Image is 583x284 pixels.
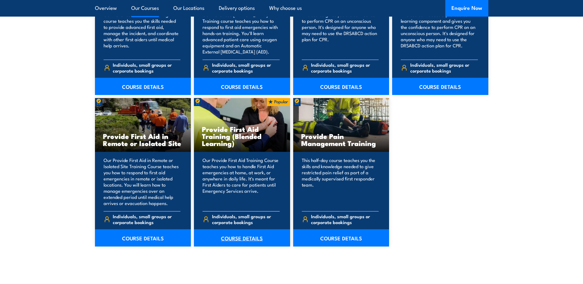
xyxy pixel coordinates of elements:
span: Individuals, small groups or corporate bookings [113,213,180,225]
p: Our Provide First Aid in Remote or Isolated Site Training Course teaches you how to respond to fi... [104,157,181,206]
span: Individuals, small groups or corporate bookings [113,62,180,73]
p: This half-day course teaches you the skills and knowledge needed to give restricted pain relief a... [302,157,379,206]
p: This course gives you the confidence to perform CPR on an unconscious person. It's designed for a... [302,12,379,55]
h3: Provide First Aid in Remote or Isolated Site [103,132,183,147]
span: Individuals, small groups or corporate bookings [212,62,280,73]
h3: Provide First Aid Training (Blended Learning) [202,125,282,147]
a: COURSE DETAILS [95,78,191,95]
p: This course includes a pre-course learning component and gives you the confidence to perform CPR ... [401,12,478,55]
a: COURSE DETAILS [293,229,389,247]
a: COURSE DETAILS [392,78,488,95]
p: Our Advanced [MEDICAL_DATA] Training course teaches you how to respond to first aid emergencies w... [203,12,280,55]
p: Our Advanced First Aid training course teaches you the skills needed to provide advanced first ai... [104,12,181,55]
a: COURSE DETAILS [293,78,389,95]
span: Individuals, small groups or corporate bookings [311,213,379,225]
h3: Provide Pain Management Training [301,132,381,147]
span: Individuals, small groups or corporate bookings [212,213,280,225]
p: Our Provide First Aid Training Course teaches you how to handle First Aid emergencies at home, at... [203,157,280,206]
a: COURSE DETAILS [194,78,290,95]
span: Individuals, small groups or corporate bookings [410,62,478,73]
a: COURSE DETAILS [95,229,191,247]
a: COURSE DETAILS [194,229,290,247]
span: Individuals, small groups or corporate bookings [311,62,379,73]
